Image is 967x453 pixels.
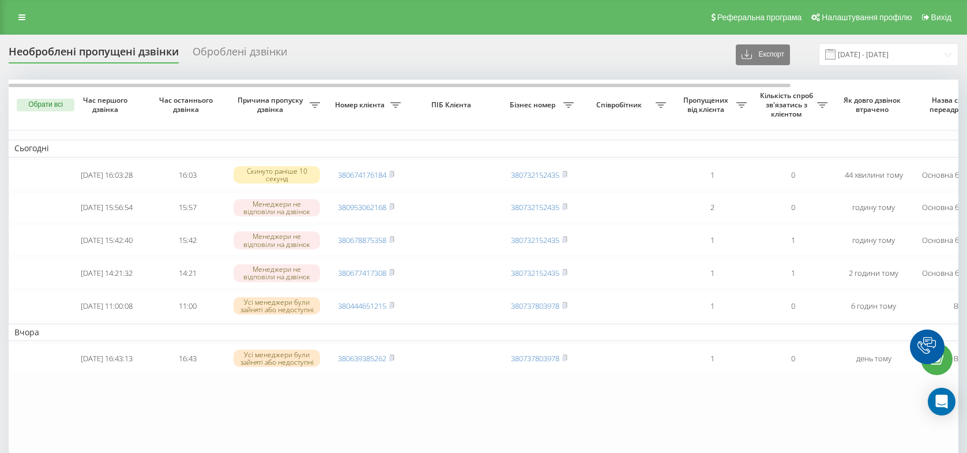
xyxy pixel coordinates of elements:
[66,225,147,256] td: [DATE] 15:42:40
[234,297,320,315] div: Усі менеджери були зайняті або недоступні
[234,231,320,249] div: Менеджери не відповіли на дзвінок
[672,192,752,223] td: 2
[672,160,752,190] td: 1
[833,343,914,374] td: день тому
[416,100,489,110] span: ПІБ Клієнта
[585,100,656,110] span: Співробітник
[66,291,147,321] td: [DATE] 11:00:08
[66,160,147,190] td: [DATE] 16:03:28
[17,99,74,111] button: Обрати всі
[752,291,833,321] td: 0
[505,100,563,110] span: Бізнес номер
[234,350,320,367] div: Усі менеджери були зайняті або недоступні
[752,160,833,190] td: 0
[338,268,386,278] a: 380677417308
[338,235,386,245] a: 380678875358
[752,192,833,223] td: 0
[752,258,833,289] td: 1
[76,96,138,114] span: Час першого дзвінка
[511,353,559,364] a: 380737803978
[234,199,320,216] div: Менеджери не відповіли на дзвінок
[511,268,559,278] a: 380732152435
[833,258,914,289] td: 2 години тому
[672,343,752,374] td: 1
[752,343,833,374] td: 0
[717,13,802,22] span: Реферальна програма
[147,160,228,190] td: 16:03
[147,192,228,223] td: 15:57
[736,44,790,65] button: Експорт
[833,160,914,190] td: 44 хвилини тому
[147,258,228,289] td: 14:21
[332,100,390,110] span: Номер клієнта
[338,301,386,311] a: 380444651215
[9,46,179,63] div: Необроблені пропущені дзвінки
[234,264,320,282] div: Менеджери не відповіли на дзвінок
[672,258,752,289] td: 1
[672,225,752,256] td: 1
[66,258,147,289] td: [DATE] 14:21:32
[193,46,287,63] div: Оброблені дзвінки
[752,225,833,256] td: 1
[672,291,752,321] td: 1
[511,235,559,245] a: 380732152435
[66,192,147,223] td: [DATE] 15:56:54
[842,96,905,114] span: Як довго дзвінок втрачено
[511,170,559,180] a: 380732152435
[147,225,228,256] td: 15:42
[758,91,817,118] span: Кількість спроб зв'язатись з клієнтом
[928,388,955,415] div: Open Intercom Messenger
[147,291,228,321] td: 11:00
[147,343,228,374] td: 16:43
[338,353,386,364] a: 380639385262
[931,13,951,22] span: Вихід
[833,291,914,321] td: 6 годин тому
[156,96,219,114] span: Час останнього дзвінка
[678,96,736,114] span: Пропущених від клієнта
[833,192,914,223] td: годину тому
[511,202,559,212] a: 380732152435
[833,225,914,256] td: годину тому
[822,13,912,22] span: Налаштування профілю
[338,202,386,212] a: 380953062168
[234,166,320,184] div: Скинуто раніше 10 секунд
[511,301,559,311] a: 380737803978
[66,343,147,374] td: [DATE] 16:43:13
[338,170,386,180] a: 380674176184
[234,96,310,114] span: Причина пропуску дзвінка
